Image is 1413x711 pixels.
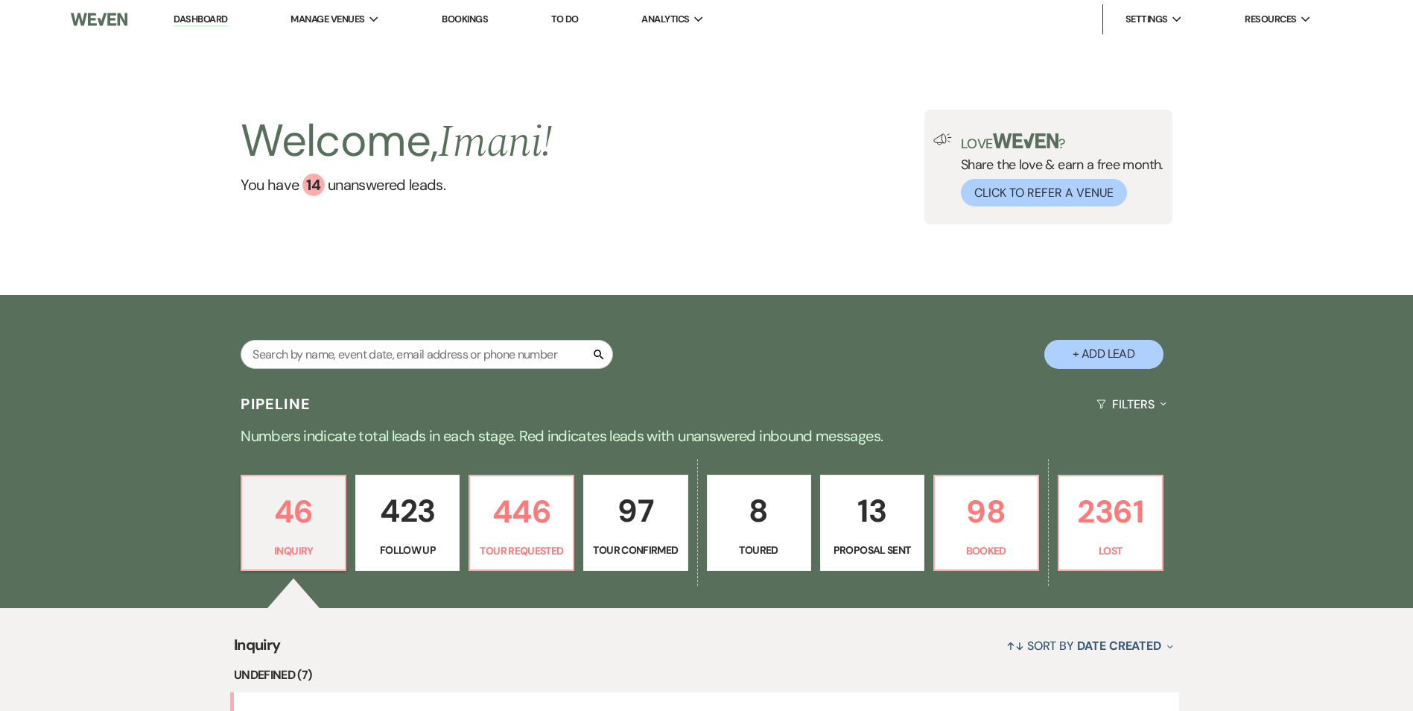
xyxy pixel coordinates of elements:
li: undefined (7) [234,666,1179,685]
p: Follow Up [365,542,450,558]
span: ↑↓ [1006,638,1024,654]
a: Bookings [442,13,488,25]
a: To Do [551,13,579,25]
a: 13Proposal Sent [820,475,924,572]
a: 446Tour Requested [469,475,574,572]
button: Filters [1090,385,1172,424]
a: 8Toured [707,475,811,572]
p: 98 [944,487,1029,537]
p: Proposal Sent [830,542,915,558]
a: 46Inquiry [241,475,346,572]
p: Tour Requested [479,543,564,559]
p: 46 [251,487,336,537]
a: 97Tour Confirmed [583,475,688,572]
span: Inquiry [234,633,281,666]
p: 2361 [1068,487,1153,537]
button: Click to Refer a Venue [961,179,1127,206]
a: You have 14 unanswered leads. [241,174,552,196]
span: Imani ! [438,108,552,177]
div: Share the love & earn a free month. [952,133,1163,206]
img: weven-logo-green.svg [993,133,1059,148]
button: Sort By Date Created [1000,626,1179,666]
img: loud-speaker-illustration.svg [933,133,952,145]
span: Resources [1245,12,1296,27]
p: Numbers indicate total leads in each stage. Red indicates leads with unanswered inbound messages. [171,424,1243,448]
button: + Add Lead [1044,340,1163,369]
p: Lost [1068,543,1153,559]
p: Tour Confirmed [593,542,678,558]
p: 97 [593,486,678,536]
p: 13 [830,486,915,536]
a: 2361Lost [1058,475,1163,572]
p: Toured [717,542,801,558]
span: Settings [1125,12,1168,27]
div: 14 [302,174,325,196]
a: 423Follow Up [355,475,460,572]
a: Dashboard [174,13,227,27]
p: Love ? [961,133,1163,151]
h3: Pipeline [241,394,311,414]
input: Search by name, event date, email address or phone number [241,340,613,369]
p: 423 [365,486,450,536]
p: Booked [944,543,1029,559]
a: 98Booked [933,475,1039,572]
span: Manage Venues [290,12,364,27]
h2: Welcome, [241,110,552,174]
span: Analytics [641,12,689,27]
p: 8 [717,486,801,536]
span: Date Created [1077,638,1161,654]
img: Weven Logo [71,4,127,35]
p: Inquiry [251,543,336,559]
p: 446 [479,487,564,537]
